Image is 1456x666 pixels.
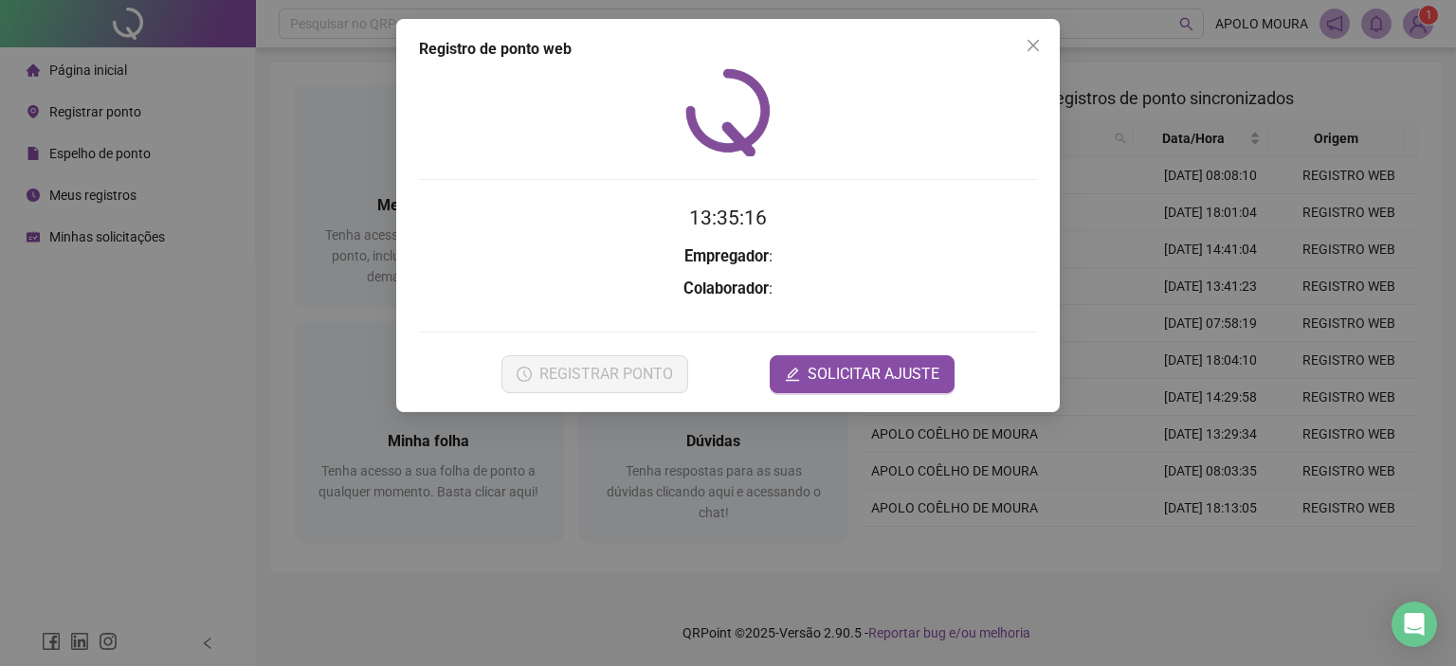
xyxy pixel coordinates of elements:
[1018,30,1048,61] button: Close
[683,279,769,297] strong: Colaborador
[1392,602,1437,647] div: Open Intercom Messenger
[685,68,771,156] img: QRPoint
[785,367,800,382] span: edit
[501,355,688,393] button: REGISTRAR PONTO
[419,244,1037,269] h3: :
[808,363,939,386] span: SOLICITAR AJUSTE
[1026,38,1041,53] span: close
[689,207,767,229] time: 13:35:16
[770,355,955,393] button: editSOLICITAR AJUSTE
[419,277,1037,301] h3: :
[684,247,769,265] strong: Empregador
[419,38,1037,61] div: Registro de ponto web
